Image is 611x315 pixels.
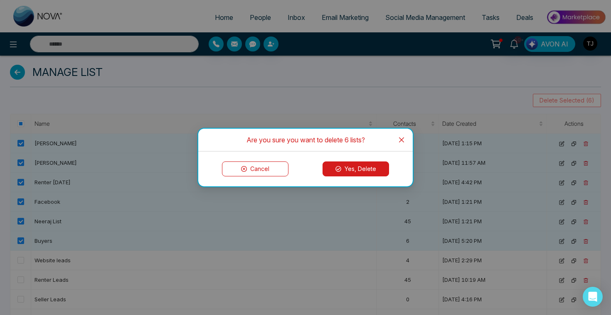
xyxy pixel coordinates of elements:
[583,287,603,307] div: Open Intercom Messenger
[208,135,403,144] div: Are you sure you want to delete 6 lists?
[398,137,405,143] span: close
[323,161,389,176] button: Yes, Delete
[390,129,413,151] button: Close
[222,161,288,176] button: Cancel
